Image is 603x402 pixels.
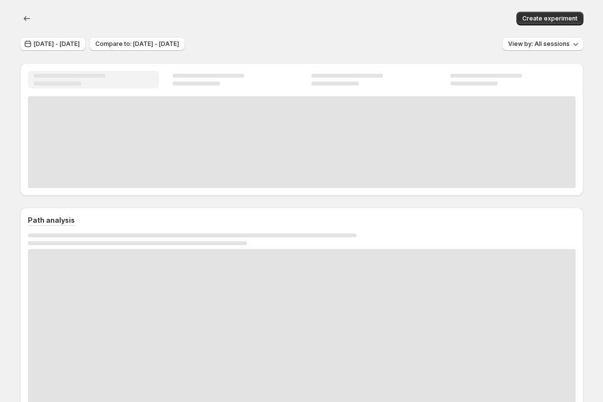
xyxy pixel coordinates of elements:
button: View by: All sessions [502,37,583,51]
h3: Path analysis [28,215,75,225]
span: [DATE] - [DATE] [34,40,80,48]
span: Compare to: [DATE] - [DATE] [95,40,179,48]
span: Create experiment [522,15,578,22]
button: [DATE] - [DATE] [20,37,86,51]
button: Create experiment [516,12,583,25]
span: View by: All sessions [508,40,570,48]
button: Compare to: [DATE] - [DATE] [89,37,185,51]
